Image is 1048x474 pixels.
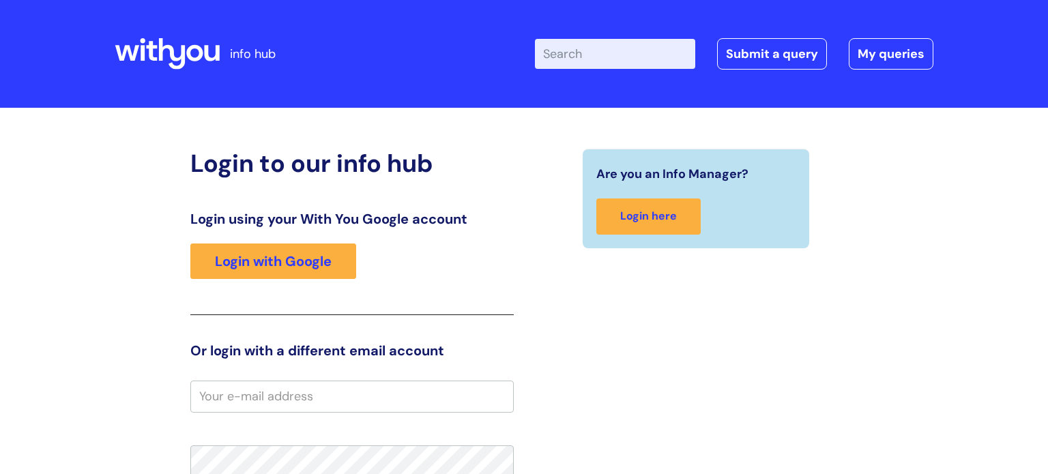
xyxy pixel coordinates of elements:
input: Your e-mail address [190,381,514,412]
h3: Login using your With You Google account [190,211,514,227]
a: Login with Google [190,243,356,279]
a: Login here [596,198,701,235]
p: info hub [230,43,276,65]
span: Are you an Info Manager? [596,163,748,185]
a: My queries [849,38,933,70]
h3: Or login with a different email account [190,342,514,359]
input: Search [535,39,695,69]
h2: Login to our info hub [190,149,514,178]
a: Submit a query [717,38,827,70]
